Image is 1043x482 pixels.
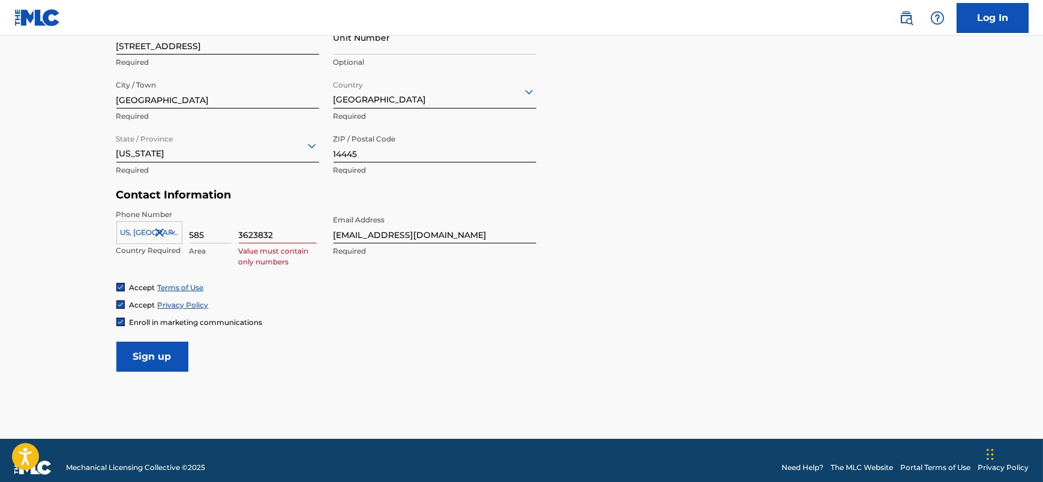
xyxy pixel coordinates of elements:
div: [US_STATE] [116,131,319,160]
label: State / Province [116,126,173,144]
span: Accept [130,300,155,309]
p: Required [333,111,536,122]
h5: Contact Information [116,188,536,202]
iframe: Chat Widget [983,424,1043,482]
div: Help [925,6,949,30]
p: Required [333,246,536,257]
img: help [930,11,945,25]
a: Terms of Use [158,283,204,292]
img: checkbox [117,318,124,326]
p: Required [116,57,319,68]
img: MLC Logo [14,9,61,26]
img: logo [14,460,52,475]
a: Need Help? [782,462,823,473]
p: Area [190,246,232,257]
p: Value must contain only numbers [239,246,317,267]
input: Sign up [116,342,188,372]
a: Privacy Policy [158,300,209,309]
p: Required [116,111,319,122]
label: Country [333,73,363,91]
p: Required [333,165,536,176]
a: Portal Terms of Use [900,462,970,473]
img: checkbox [117,284,124,291]
span: Mechanical Licensing Collective © 2025 [66,462,205,473]
p: Country Required [116,245,182,256]
p: Optional [333,57,536,68]
a: Privacy Policy [978,462,1029,473]
p: Required [116,165,319,176]
div: Drag [987,436,994,472]
a: Log In [957,3,1029,33]
div: [GEOGRAPHIC_DATA] [333,77,536,106]
img: checkbox [117,301,124,308]
a: Public Search [894,6,918,30]
span: Accept [130,283,155,292]
span: Enroll in marketing communications [130,318,263,327]
a: The MLC Website [831,462,893,473]
img: search [899,11,913,25]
